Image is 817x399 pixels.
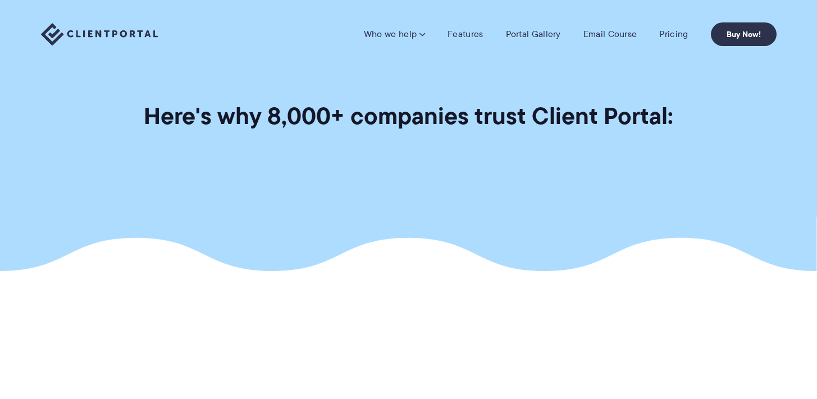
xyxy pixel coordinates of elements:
a: Buy Now! [711,22,777,46]
a: Features [448,29,483,40]
a: Pricing [659,29,688,40]
h1: Here's why 8,000+ companies trust Client Portal: [144,101,673,131]
a: Email Course [583,29,637,40]
a: Portal Gallery [506,29,561,40]
a: Who we help [364,29,425,40]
